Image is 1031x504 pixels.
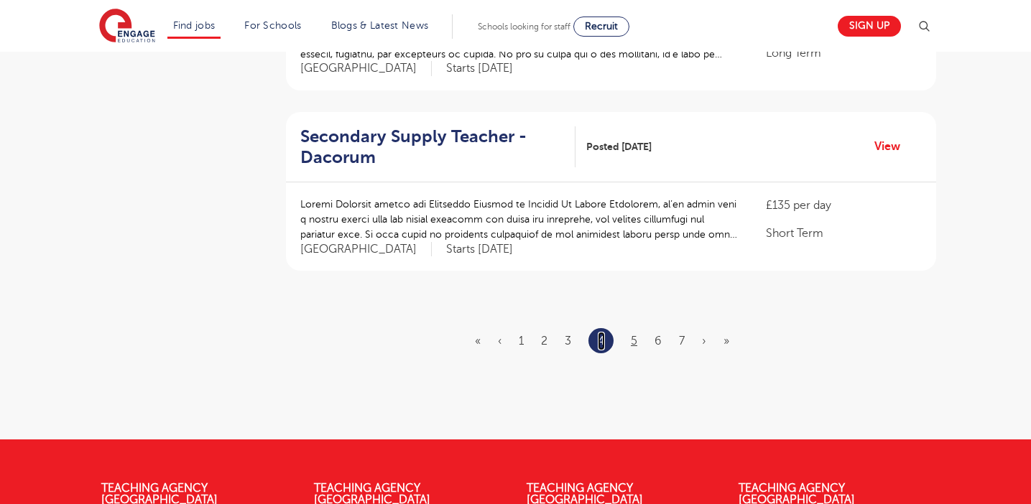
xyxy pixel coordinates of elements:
span: Posted [DATE] [586,139,652,154]
a: Blogs & Latest News [331,20,429,31]
a: Recruit [573,17,629,37]
a: 5 [631,335,637,347]
a: Secondary Supply Teacher - Dacorum [300,126,576,168]
a: Find jobs [173,20,216,31]
p: Long Term [766,45,921,62]
img: Engage Education [99,9,155,45]
a: Next [702,335,706,347]
p: Starts [DATE] [446,242,513,257]
a: 1 [519,335,524,347]
a: 6 [655,335,662,347]
a: Last [723,335,729,347]
span: [GEOGRAPHIC_DATA] [300,242,432,257]
a: Sign up [838,16,901,37]
span: [GEOGRAPHIC_DATA] [300,61,432,76]
a: First [475,335,481,347]
a: Previous [498,335,501,347]
a: View [874,137,911,156]
span: Schools looking for staff [478,22,570,32]
p: £135 per day [766,197,921,214]
a: For Schools [244,20,301,31]
a: 3 [565,335,571,347]
a: 4 [598,332,605,350]
p: Loremi Dolorsit ametco adi Elitseddo Eiusmod te Incidid Ut Labore Etdolorem, al’en admin veni q n... [300,197,738,242]
h2: Secondary Supply Teacher - Dacorum [300,126,565,168]
p: Short Term [766,225,921,242]
a: 7 [679,335,685,347]
a: 2 [541,335,547,347]
span: Recruit [585,21,618,32]
p: Starts [DATE] [446,61,513,76]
